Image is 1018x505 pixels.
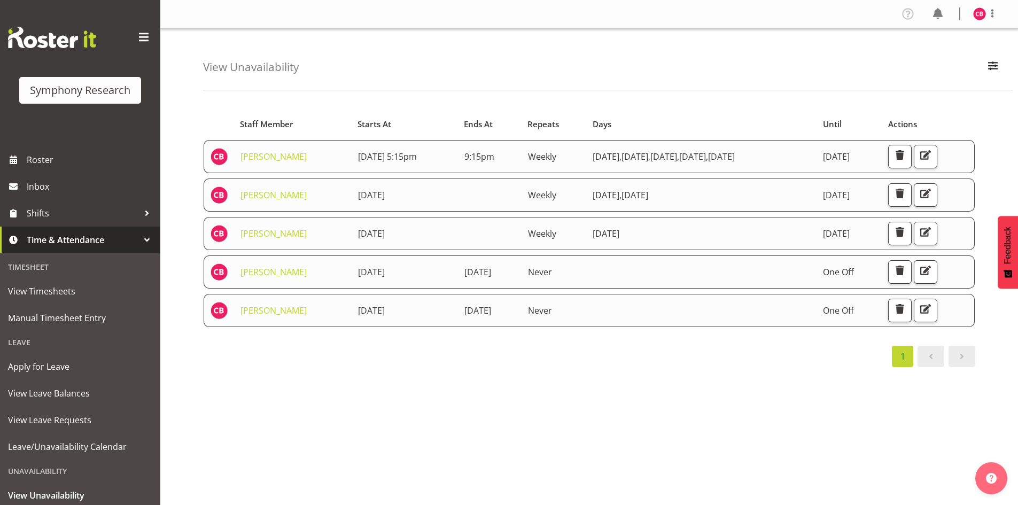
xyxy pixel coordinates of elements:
[464,266,491,278] span: [DATE]
[30,82,130,98] div: Symphony Research
[3,331,158,353] div: Leave
[888,260,912,284] button: Delete Unavailability
[823,189,850,201] span: [DATE]
[27,152,155,168] span: Roster
[358,118,391,130] span: Starts At
[914,299,937,322] button: Edit Unavailability
[528,266,552,278] span: Never
[528,228,556,239] span: Weekly
[648,151,650,162] span: ,
[619,189,621,201] span: ,
[3,305,158,331] a: Manual Timesheet Entry
[3,256,158,278] div: Timesheet
[203,61,299,73] h4: View Unavailability
[8,27,96,48] img: Rosterit website logo
[240,228,307,239] a: [PERSON_NAME]
[8,283,152,299] span: View Timesheets
[593,228,619,239] span: [DATE]
[888,299,912,322] button: Delete Unavailability
[677,151,679,162] span: ,
[528,189,556,201] span: Weekly
[1003,227,1013,264] span: Feedback
[240,118,293,130] span: Staff Member
[3,460,158,482] div: Unavailability
[986,473,997,484] img: help-xxl-2.png
[240,151,307,162] a: [PERSON_NAME]
[211,263,228,281] img: catherine-baxter9075.jpg
[3,433,158,460] a: Leave/Unavailability Calendar
[823,118,842,130] span: Until
[358,151,417,162] span: [DATE] 5:15pm
[679,151,708,162] span: [DATE]
[3,407,158,433] a: View Leave Requests
[464,118,493,130] span: Ends At
[211,148,228,165] img: catherine-baxter9075.jpg
[27,178,155,195] span: Inbox
[240,189,307,201] a: [PERSON_NAME]
[8,487,152,503] span: View Unavailability
[3,380,158,407] a: View Leave Balances
[8,385,152,401] span: View Leave Balances
[8,412,152,428] span: View Leave Requests
[982,56,1004,79] button: Filter Employees
[621,151,650,162] span: [DATE]
[27,232,139,248] span: Time & Attendance
[621,189,648,201] span: [DATE]
[464,305,491,316] span: [DATE]
[914,183,937,207] button: Edit Unavailability
[619,151,621,162] span: ,
[3,353,158,380] a: Apply for Leave
[211,225,228,242] img: catherine-baxter9075.jpg
[211,302,228,319] img: catherine-baxter9075.jpg
[888,145,912,168] button: Delete Unavailability
[240,266,307,278] a: [PERSON_NAME]
[888,222,912,245] button: Delete Unavailability
[973,7,986,20] img: catherine-baxter9075.jpg
[914,222,937,245] button: Edit Unavailability
[706,151,708,162] span: ,
[888,118,917,130] span: Actions
[823,228,850,239] span: [DATE]
[8,359,152,375] span: Apply for Leave
[914,260,937,284] button: Edit Unavailability
[888,183,912,207] button: Delete Unavailability
[358,189,385,201] span: [DATE]
[593,189,621,201] span: [DATE]
[211,187,228,204] img: catherine-baxter9075.jpg
[527,118,559,130] span: Repeats
[708,151,735,162] span: [DATE]
[358,305,385,316] span: [DATE]
[3,278,158,305] a: View Timesheets
[593,118,611,130] span: Days
[358,266,385,278] span: [DATE]
[823,151,850,162] span: [DATE]
[8,310,152,326] span: Manual Timesheet Entry
[27,205,139,221] span: Shifts
[914,145,937,168] button: Edit Unavailability
[823,305,854,316] span: One Off
[8,439,152,455] span: Leave/Unavailability Calendar
[358,228,385,239] span: [DATE]
[528,305,552,316] span: Never
[823,266,854,278] span: One Off
[998,216,1018,289] button: Feedback - Show survey
[464,151,494,162] span: 9:15pm
[240,305,307,316] a: [PERSON_NAME]
[593,151,621,162] span: [DATE]
[528,151,556,162] span: Weekly
[650,151,679,162] span: [DATE]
